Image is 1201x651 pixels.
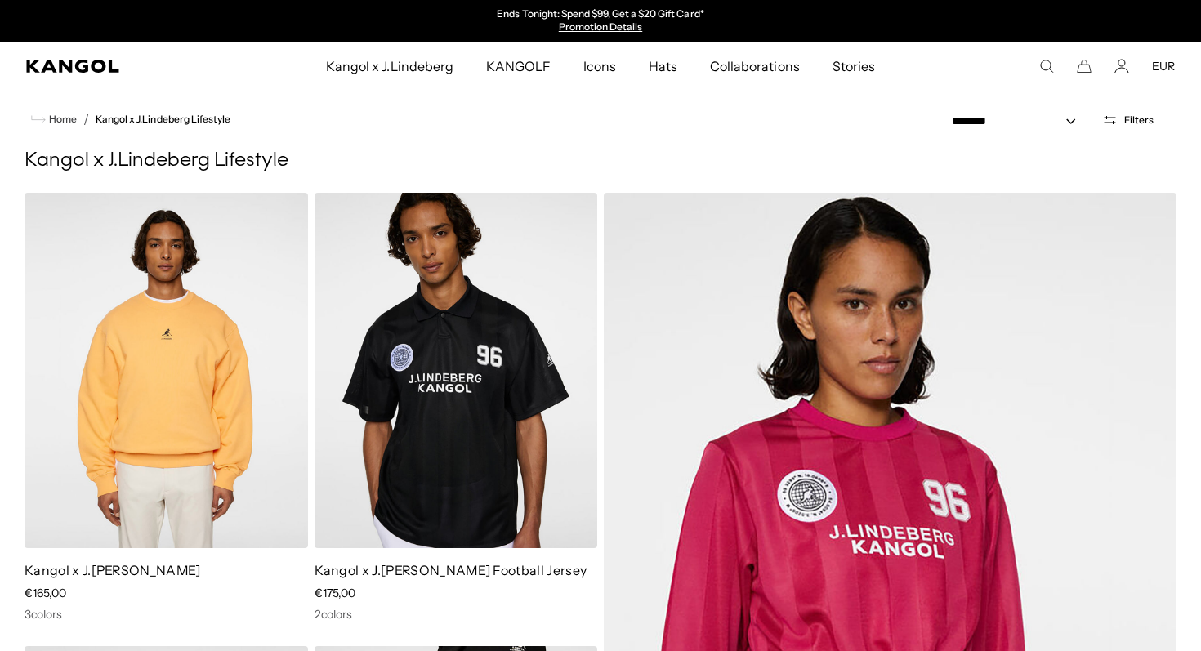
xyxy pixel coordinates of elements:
a: Kangol x J.[PERSON_NAME] Football Jersey [315,562,587,578]
div: 2 colors [315,607,598,622]
a: Promotion Details [559,20,642,33]
div: 3 colors [25,607,308,622]
a: Collaborations [694,42,815,90]
slideshow-component: Announcement bar [432,8,769,34]
a: Hats [632,42,694,90]
span: KANGOLF [486,42,551,90]
span: Home [46,114,77,125]
a: Kangol x J.Lindeberg Lifestyle [96,114,230,125]
a: Home [31,112,77,127]
a: Kangol x J.Lindeberg [310,42,470,90]
a: Kangol [26,60,215,73]
span: €175,00 [315,586,355,600]
span: Filters [1124,114,1154,126]
span: Stories [833,42,875,90]
a: Icons [567,42,632,90]
button: Open filters [1092,113,1163,127]
span: Hats [649,42,677,90]
a: Account [1114,59,1129,74]
img: Kangol x J.Lindeberg Paul Football Jersey [315,193,598,548]
div: 1 of 2 [432,8,769,34]
span: Icons [583,42,616,90]
li: / [77,109,89,129]
span: Kangol x J.Lindeberg [326,42,453,90]
span: €165,00 [25,586,66,600]
div: Announcement [432,8,769,34]
button: EUR [1152,59,1175,74]
summary: Search here [1039,59,1054,74]
a: KANGOLF [470,42,567,90]
span: Collaborations [710,42,799,90]
h1: Kangol x J.Lindeberg Lifestyle [25,149,1176,173]
img: Kangol x J.Lindeberg Roberto Crewneck [25,193,308,548]
a: Stories [816,42,891,90]
p: Ends Tonight: Spend $99, Get a $20 Gift Card* [497,8,703,21]
button: Cart [1077,59,1092,74]
select: Sort by: Featured [945,113,1092,130]
a: Kangol x J.[PERSON_NAME] [25,562,201,578]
